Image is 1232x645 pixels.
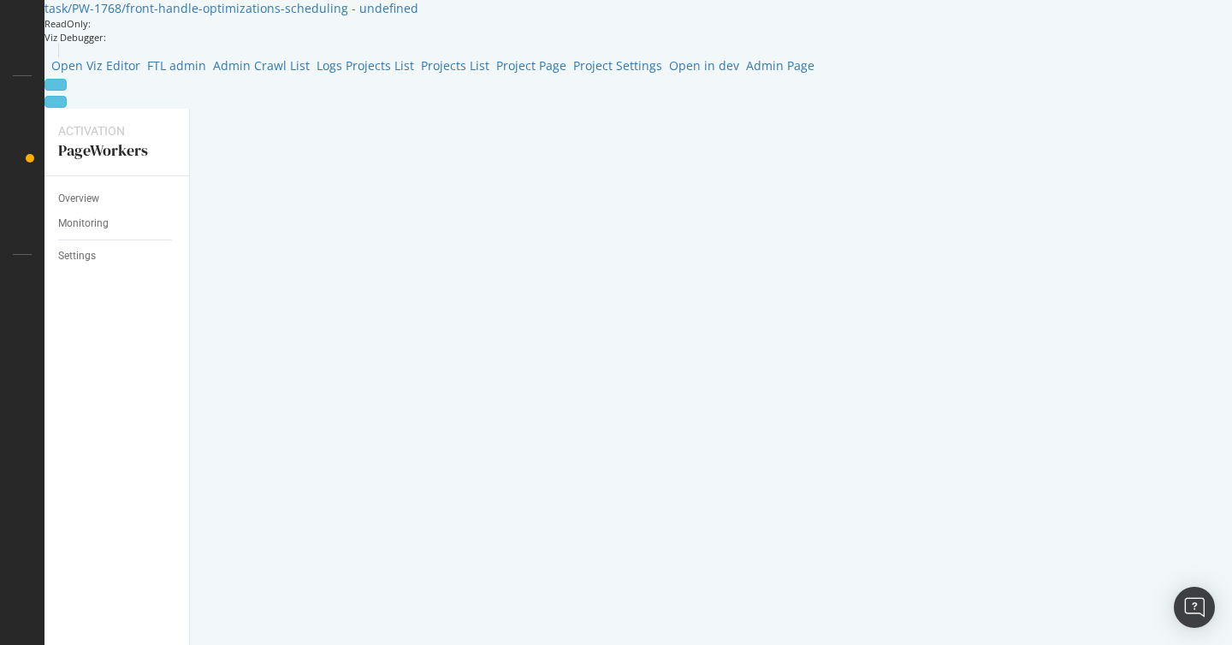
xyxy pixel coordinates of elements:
[739,57,814,74] a: Admin Page
[58,215,177,233] a: Monitoring
[58,122,175,139] div: Activation
[414,57,489,74] a: Projects List
[317,57,414,74] span: Logs Projects List
[58,139,175,162] div: PageWorkers
[58,247,96,265] div: Settings
[58,190,99,208] div: Overview
[58,247,177,265] a: Settings
[44,17,91,31] div: ReadOnly:
[489,57,566,74] a: Project Page
[58,190,177,208] a: Overview
[44,31,106,44] div: Viz Debugger:
[566,57,662,74] a: Project Settings
[58,215,109,233] div: Monitoring
[1174,587,1215,628] div: Open Intercom Messenger
[206,57,310,74] a: Admin Crawl List
[573,57,662,74] span: Project Settings
[147,57,206,74] span: FTL admin
[669,57,739,74] span: Open in dev
[213,57,310,74] span: Admin Crawl List
[662,57,739,74] a: Open in dev
[746,57,814,74] span: Admin Page
[140,57,206,74] a: FTL admin
[496,57,566,74] span: Project Page
[310,57,414,74] a: Logs Projects List
[421,57,489,74] span: Projects List
[643,309,779,446] img: CND89OE1.gif
[51,57,140,74] span: Open Viz Editor
[44,57,140,74] a: Open Viz Editor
